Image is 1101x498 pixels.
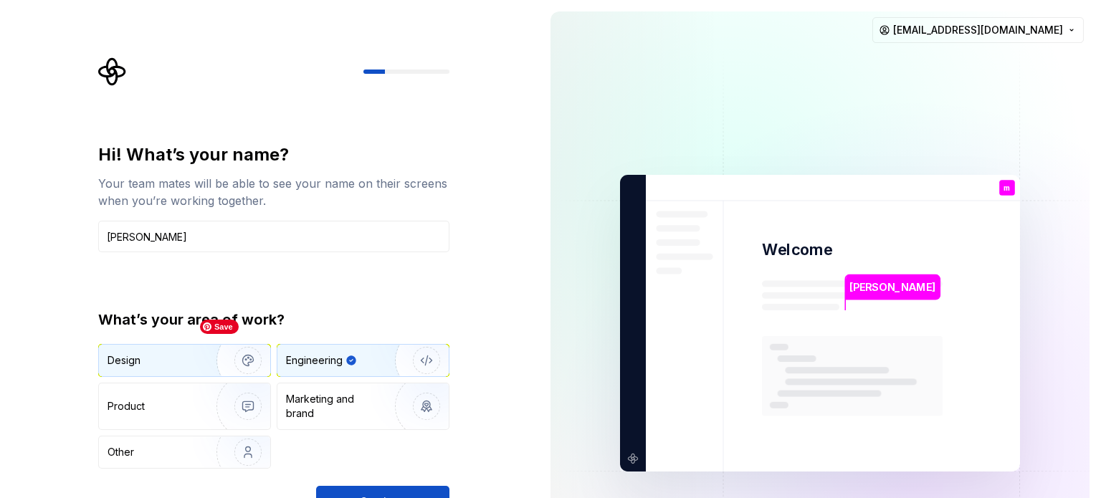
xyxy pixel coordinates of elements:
div: Your team mates will be able to see your name on their screens when you’re working together. [98,175,449,209]
div: Marketing and brand [286,392,383,421]
span: Save [200,320,239,334]
div: Other [108,445,134,459]
div: Engineering [286,353,343,368]
div: Design [108,353,140,368]
div: Product [108,399,145,413]
div: What’s your area of work? [98,310,449,330]
span: [EMAIL_ADDRESS][DOMAIN_NAME] [893,23,1063,37]
p: m [1004,184,1011,192]
button: [EMAIL_ADDRESS][DOMAIN_NAME] [872,17,1084,43]
svg: Supernova Logo [98,57,127,86]
div: Hi! What’s your name? [98,143,449,166]
input: Han Solo [98,221,449,252]
p: Welcome [762,239,832,260]
p: [PERSON_NAME] [849,279,935,295]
